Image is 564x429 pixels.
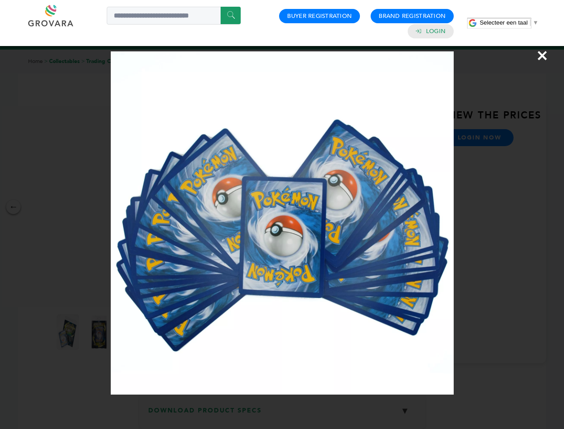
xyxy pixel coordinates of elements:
[480,19,539,26] a: Selecteer een taal​
[287,12,352,20] a: Buyer Registration
[426,27,446,35] a: Login
[111,51,454,395] img: Image Preview
[536,43,548,68] span: ×
[533,19,539,26] span: ▼
[379,12,446,20] a: Brand Registration
[107,7,241,25] input: Search a product or brand...
[480,19,527,26] span: Selecteer een taal
[530,19,531,26] span: ​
